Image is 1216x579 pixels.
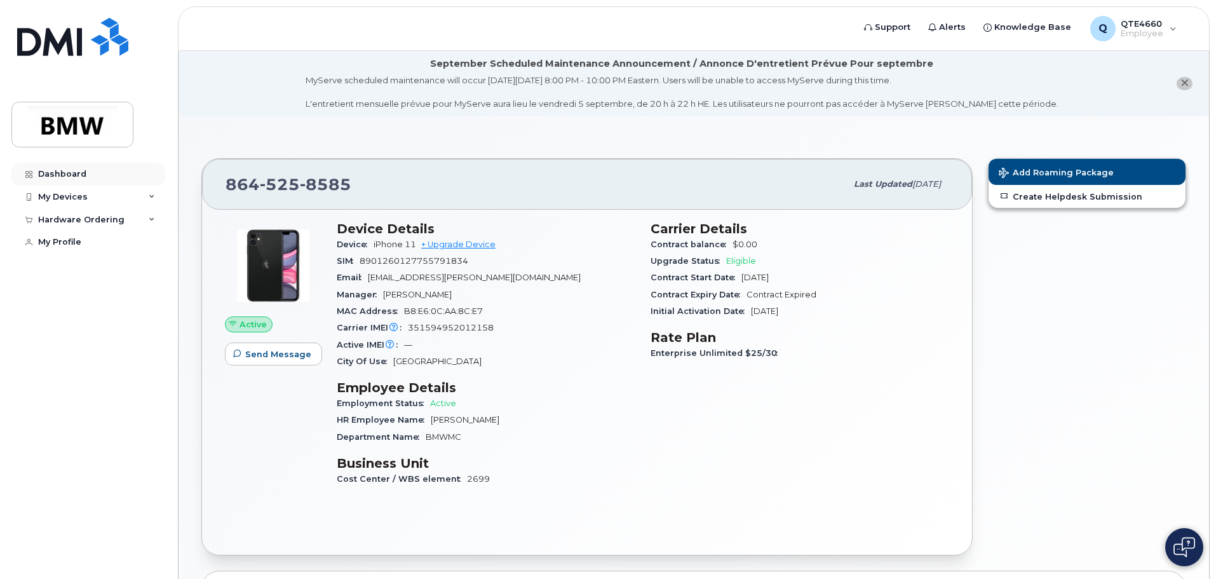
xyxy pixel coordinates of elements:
[306,74,1058,110] div: MyServe scheduled maintenance will occur [DATE][DATE] 8:00 PM - 10:00 PM Eastern. Users will be u...
[393,357,482,366] span: [GEOGRAPHIC_DATA]
[431,415,499,425] span: [PERSON_NAME]
[651,290,746,299] span: Contract Expiry Date
[726,256,756,266] span: Eligible
[337,474,467,484] span: Cost Center / WBS element
[746,290,816,299] span: Contract Expired
[651,221,949,236] h3: Carrier Details
[337,306,404,316] span: MAC Address
[404,306,483,316] span: B8:E6:0C:AA:8C:E7
[651,348,784,358] span: Enterprise Unlimited $25/30
[651,256,726,266] span: Upgrade Status
[260,175,300,194] span: 525
[374,240,416,249] span: iPhone 11
[337,398,430,408] span: Employment Status
[337,380,635,395] h3: Employee Details
[337,221,635,236] h3: Device Details
[337,456,635,471] h3: Business Unit
[999,168,1114,180] span: Add Roaming Package
[989,159,1186,185] button: Add Roaming Package
[651,306,751,316] span: Initial Activation Date
[741,273,769,282] span: [DATE]
[337,357,393,366] span: City Of Use
[337,256,360,266] span: SIM
[430,398,456,408] span: Active
[360,256,468,266] span: 8901260127755791834
[733,240,757,249] span: $0.00
[300,175,351,194] span: 8585
[245,348,311,360] span: Send Message
[467,474,490,484] span: 2699
[337,415,431,425] span: HR Employee Name
[235,228,311,304] img: iPhone_11.jpg
[225,343,322,365] button: Send Message
[337,273,368,282] span: Email
[651,240,733,249] span: Contract balance
[854,179,912,189] span: Last updated
[989,185,1186,208] a: Create Helpdesk Submission
[751,306,778,316] span: [DATE]
[337,240,374,249] span: Device
[426,432,461,442] span: BMWMC
[1177,77,1192,90] button: close notification
[404,340,412,350] span: —
[408,323,494,332] span: 351594952012158
[651,273,741,282] span: Contract Start Date
[337,323,408,332] span: Carrier IMEI
[337,432,426,442] span: Department Name
[912,179,941,189] span: [DATE]
[337,340,404,350] span: Active IMEI
[337,290,383,299] span: Manager
[240,318,267,330] span: Active
[421,240,496,249] a: + Upgrade Device
[430,57,933,71] div: September Scheduled Maintenance Announcement / Annonce D'entretient Prévue Pour septembre
[226,175,351,194] span: 864
[651,330,949,345] h3: Rate Plan
[1173,537,1195,557] img: Open chat
[383,290,452,299] span: [PERSON_NAME]
[368,273,581,282] span: [EMAIL_ADDRESS][PERSON_NAME][DOMAIN_NAME]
